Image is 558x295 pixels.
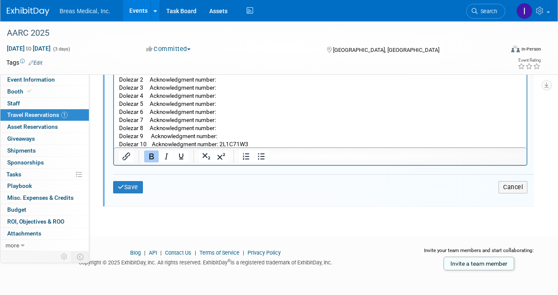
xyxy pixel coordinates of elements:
[130,250,141,256] a: Blog
[0,98,89,109] a: Staff
[0,240,89,251] a: more
[7,182,32,189] span: Playbook
[142,250,148,256] span: |
[61,112,68,118] span: 1
[149,250,157,256] a: API
[521,46,541,52] div: In-Person
[7,111,68,118] span: Travel Reservations
[165,250,191,256] a: Contact Us
[7,100,20,107] span: Staff
[27,89,31,94] i: Booth reservation complete
[60,8,110,14] span: Breas Medical, Inc.
[6,171,21,178] span: Tasks
[417,247,541,260] div: Invite your team members and start collaborating:
[7,7,49,16] img: ExhibitDay
[511,45,520,52] img: Format-Inperson.png
[0,216,89,227] a: ROI, Objectives & ROO
[214,150,228,162] button: Superscript
[159,150,174,162] button: Italic
[0,86,89,97] a: Booth
[52,46,70,52] span: (3 days)
[28,60,43,66] a: Edit
[7,206,26,213] span: Budget
[199,150,214,162] button: Subscript
[7,123,58,130] span: Asset Reservations
[254,150,268,162] button: Bullet list
[143,45,194,54] button: Committed
[144,150,159,162] button: Bold
[0,180,89,192] a: Playbook
[7,159,44,166] span: Sponsorships
[7,147,36,154] span: Shipments
[228,258,231,263] sup: ®
[193,250,198,256] span: |
[6,242,19,249] span: more
[72,251,89,262] td: Toggle Event Tabs
[0,133,89,145] a: Giveaways
[463,44,541,57] div: Event Format
[444,257,514,270] a: Invite a team member
[0,204,89,216] a: Budget
[7,135,35,142] span: Giveaways
[119,150,134,162] button: Insert/edit link
[466,4,505,19] a: Search
[241,250,246,256] span: |
[113,181,143,193] button: Save
[518,58,541,62] div: Event Rating
[0,121,89,133] a: Asset Reservations
[7,88,33,95] span: Booth
[0,228,89,239] a: Attachments
[174,150,188,162] button: Underline
[0,169,89,180] a: Tasks
[333,47,439,53] span: [GEOGRAPHIC_DATA], [GEOGRAPHIC_DATA]
[199,250,239,256] a: Terms of Service
[0,109,89,121] a: Travel Reservations1
[239,150,253,162] button: Numbered list
[25,45,33,52] span: to
[7,230,41,237] span: Attachments
[248,250,281,256] a: Privacy Policy
[57,251,72,262] td: Personalize Event Tab Strip
[6,257,404,267] div: Copyright © 2025 ExhibitDay, Inc. All rights reserved. ExhibitDay is a registered trademark of Ex...
[6,58,43,67] td: Tags
[4,26,495,41] div: AARC 2025
[498,181,527,193] button: Cancel
[0,192,89,204] a: Misc. Expenses & Credits
[114,14,527,147] iframe: Rich Text Area
[7,76,55,83] span: Event Information
[0,145,89,156] a: Shipments
[158,250,164,256] span: |
[516,3,532,19] img: Inga Dolezar
[0,157,89,168] a: Sponsorships
[6,45,51,52] span: [DATE] [DATE]
[478,8,497,14] span: Search
[7,194,74,201] span: Misc. Expenses & Credits
[7,218,64,225] span: ROI, Objectives & ROO
[0,74,89,85] a: Event Information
